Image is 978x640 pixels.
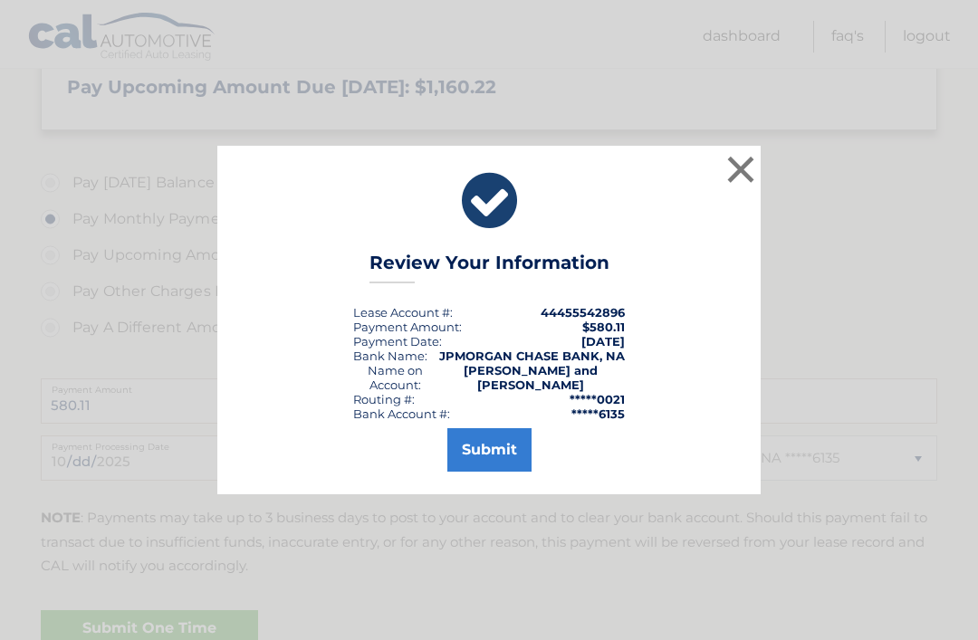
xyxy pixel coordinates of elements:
[353,363,437,392] div: Name on Account:
[353,392,415,406] div: Routing #:
[464,363,598,392] strong: [PERSON_NAME] and [PERSON_NAME]
[447,428,532,472] button: Submit
[581,334,625,349] span: [DATE]
[353,406,450,421] div: Bank Account #:
[353,305,453,320] div: Lease Account #:
[353,320,462,334] div: Payment Amount:
[353,334,442,349] div: :
[541,305,625,320] strong: 44455542896
[582,320,625,334] span: $580.11
[439,349,625,363] strong: JPMORGAN CHASE BANK, NA
[369,252,609,283] h3: Review Your Information
[353,349,427,363] div: Bank Name:
[353,334,439,349] span: Payment Date
[723,151,759,187] button: ×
